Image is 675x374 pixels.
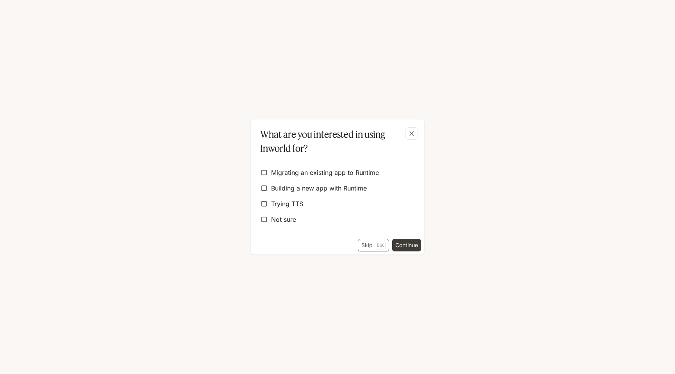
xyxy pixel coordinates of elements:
[271,168,379,177] span: Migrating an existing app to Runtime
[376,241,386,249] p: Esc
[358,239,389,251] button: SkipEsc
[260,127,412,155] p: What are you interested in using Inworld for?
[271,215,296,224] span: Not sure
[271,199,303,208] span: Trying TTS
[271,183,367,193] span: Building a new app with Runtime
[392,239,421,251] button: Continue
